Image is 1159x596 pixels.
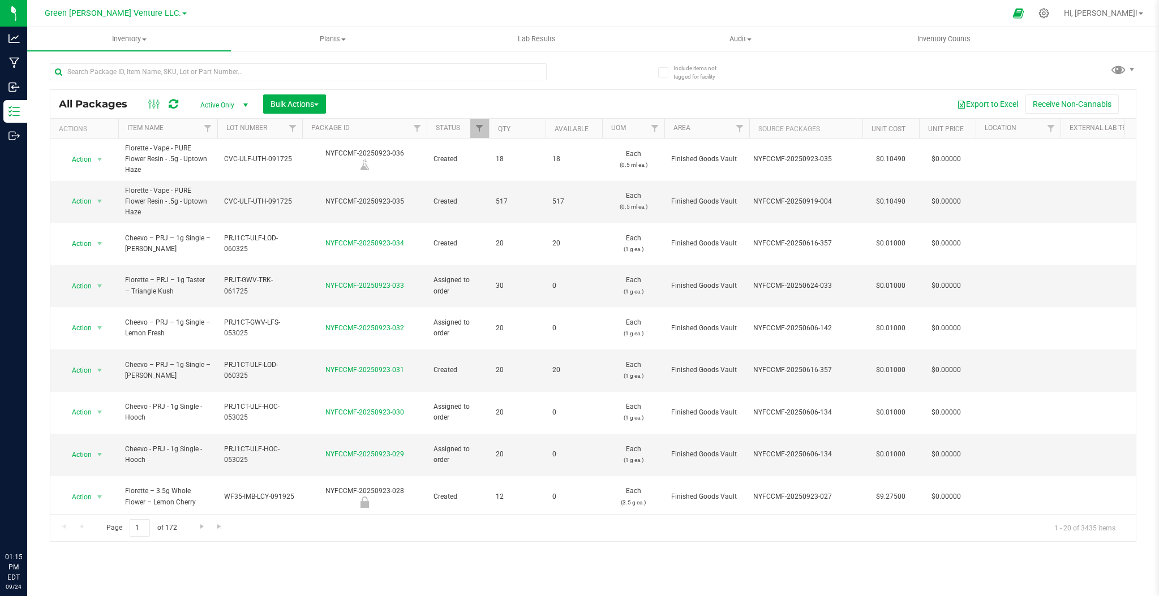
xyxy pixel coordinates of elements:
p: (1 g ea.) [609,328,658,339]
span: PRJT-GWV-TRK-061725 [224,275,295,296]
a: Package ID [311,124,350,132]
p: (3.5 g ea.) [609,497,658,508]
span: All Packages [59,98,139,110]
div: Value 1: NYFCCMF-20250923-035 [753,154,859,165]
inline-svg: Analytics [8,33,20,44]
a: Item Name [127,124,164,132]
div: NYFCCMF-20250923-036 [301,148,428,170]
a: Status [436,124,460,132]
a: Plants [231,27,435,51]
span: Each [609,401,658,423]
span: PRJ1CT-ULF-HOC-053025 [224,401,295,423]
a: Unit Price [928,125,964,133]
td: $0.01000 [862,265,919,308]
span: WF35-IMB-LCY-091925 [224,491,295,502]
a: NYFCCMF-20250923-033 [325,282,404,290]
a: Lot Number [226,124,267,132]
span: Page of 172 [97,519,186,537]
span: PRJ1CT-ULF-HOC-053025 [224,444,295,465]
span: Inventory Counts [902,34,986,44]
div: NYFCCMF-20250923-035 [301,196,428,207]
span: Action [62,362,92,378]
span: $0.00000 [926,193,967,210]
a: Filter [284,119,302,138]
div: Value 1: NYFCCMF-20250919-004 [753,196,859,207]
a: Lab Results [435,27,638,51]
span: select [93,152,107,167]
span: Audit [639,34,842,44]
p: (1 g ea.) [609,244,658,254]
span: 1 - 20 of 3435 items [1045,519,1124,536]
span: Created [433,154,482,165]
span: 0 [552,407,595,418]
input: 1 [130,519,150,537]
span: select [93,447,107,463]
span: $0.00000 [926,278,967,294]
span: Hi, [PERSON_NAME]! [1064,8,1137,18]
span: Finished Goods Vault [671,238,742,249]
span: Finished Goods Vault [671,407,742,418]
input: Search Package ID, Item Name, SKU, Lot or Part Number... [50,63,547,80]
div: Lab Sample [301,159,428,170]
span: $0.00000 [926,446,967,463]
span: Created [433,491,482,502]
a: External Lab Test Result [1070,124,1158,132]
span: Each [609,233,658,254]
span: $0.00000 [926,362,967,378]
span: Florette – PRJ – 1g Taster – Triangle Kush [125,275,211,296]
p: (1 g ea.) [609,370,658,381]
span: Each [609,486,658,507]
span: CVC-ULF-UTH-091725 [224,196,295,207]
span: $0.00000 [926,235,967,252]
span: 0 [552,280,595,291]
span: Each [609,444,658,465]
span: Action [62,278,92,294]
span: Each [609,360,658,381]
a: Filter [646,119,664,138]
a: Inventory [27,27,231,51]
inline-svg: Manufacturing [8,57,20,68]
span: Finished Goods Vault [671,365,742,375]
td: $9.27500 [862,476,919,519]
td: $0.10490 [862,139,919,181]
th: Source Packages [749,119,862,139]
span: CVC-ULF-UTH-091725 [224,154,295,165]
span: Each [609,191,658,212]
span: Assigned to order [433,317,482,339]
span: 20 [552,238,595,249]
span: 20 [552,365,595,375]
span: Finished Goods Vault [671,323,742,334]
a: NYFCCMF-20250923-029 [325,450,404,458]
span: 20 [496,449,539,460]
p: 01:15 PM EDT [5,552,22,582]
p: (0.5 ml ea.) [609,159,658,170]
span: 20 [496,407,539,418]
span: 20 [496,323,539,334]
span: Open Ecommerce Menu [1006,2,1031,24]
span: 12 [496,491,539,502]
inline-svg: Inbound [8,81,20,93]
div: Value 1: NYFCCMF-20250606-142 [753,323,859,334]
a: NYFCCMF-20250923-031 [325,366,404,374]
span: select [93,404,107,420]
td: $0.10490 [862,181,919,223]
span: Action [62,193,92,209]
button: Bulk Actions [263,94,326,114]
a: Available [555,125,589,133]
span: $0.00000 [926,151,967,167]
a: Area [673,124,690,132]
span: Finished Goods Vault [671,449,742,460]
span: Action [62,320,92,336]
td: $0.01000 [862,223,919,265]
span: Green [PERSON_NAME] Venture LLC. [45,8,181,18]
span: Finished Goods Vault [671,280,742,291]
span: Cheevo – PRJ – 1g Single – Lemon Fresh [125,317,211,339]
td: $0.01000 [862,392,919,434]
a: UOM [611,124,626,132]
div: Value 1: NYFCCMF-20250624-033 [753,280,859,291]
span: Finished Goods Vault [671,196,742,207]
span: $0.00000 [926,404,967,421]
iframe: Resource center [11,506,45,539]
span: 18 [496,154,539,165]
span: Each [609,317,658,339]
